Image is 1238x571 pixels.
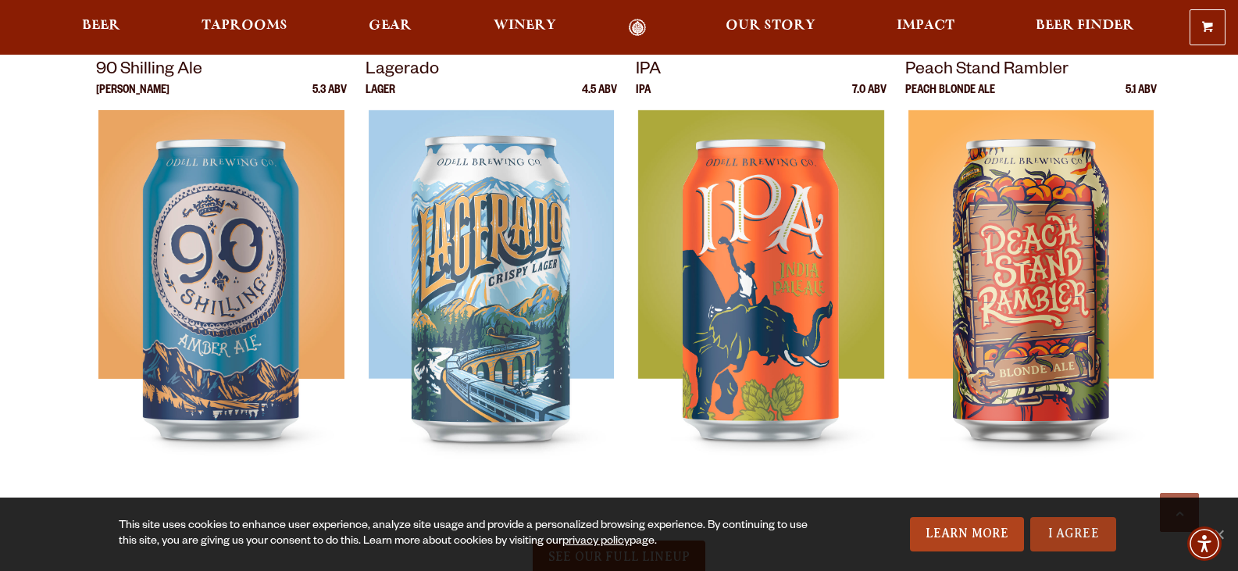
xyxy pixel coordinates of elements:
a: Gear [359,19,422,37]
a: Beer [72,19,130,37]
a: Peach Stand Rambler Peach Blonde Ale 5.1 ABV Peach Stand Rambler Peach Stand Rambler [905,57,1157,501]
a: Odell Home [608,19,667,37]
img: IPA [638,110,883,501]
p: 90 Shilling Ale [96,57,348,85]
a: privacy policy [562,536,630,548]
span: Our Story [726,20,815,32]
img: 90 Shilling Ale [98,110,344,501]
a: Impact [887,19,965,37]
span: Winery [494,20,556,32]
span: Impact [897,20,954,32]
img: Lagerado [369,110,614,501]
a: IPA IPA 7.0 ABV IPA IPA [636,57,887,501]
p: 7.0 ABV [852,85,887,110]
p: IPA [636,57,887,85]
a: Our Story [715,19,826,37]
a: Lagerado Lager 4.5 ABV Lagerado Lagerado [366,57,617,501]
p: Lagerado [366,57,617,85]
p: Peach Blonde Ale [905,85,995,110]
div: Accessibility Menu [1187,526,1222,561]
p: IPA [636,85,651,110]
div: This site uses cookies to enhance user experience, analyze site usage and provide a personalized ... [119,519,815,550]
span: Gear [369,20,412,32]
p: [PERSON_NAME] [96,85,169,110]
a: 90 Shilling Ale [PERSON_NAME] 5.3 ABV 90 Shilling Ale 90 Shilling Ale [96,57,348,501]
p: 4.5 ABV [582,85,617,110]
a: Beer Finder [1026,19,1144,37]
p: 5.1 ABV [1126,85,1157,110]
a: I Agree [1030,517,1116,551]
a: Winery [483,19,566,37]
img: Peach Stand Rambler [908,110,1154,501]
p: Lager [366,85,395,110]
span: Beer [82,20,120,32]
a: Taprooms [191,19,298,37]
p: 5.3 ABV [312,85,347,110]
span: Beer Finder [1036,20,1134,32]
p: Peach Stand Rambler [905,57,1157,85]
span: Taprooms [202,20,287,32]
a: Scroll to top [1160,493,1199,532]
a: Learn More [910,517,1025,551]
